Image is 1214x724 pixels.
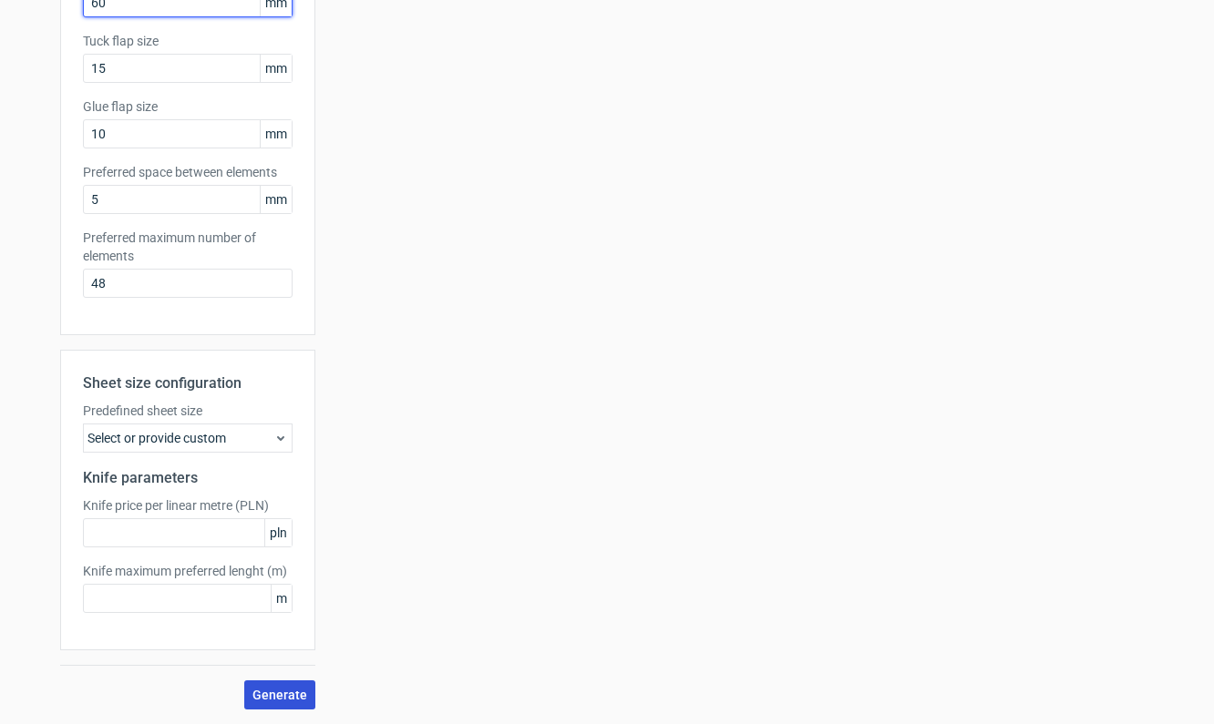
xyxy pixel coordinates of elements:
[83,229,293,265] label: Preferred maximum number of elements
[252,688,307,701] span: Generate
[83,97,293,116] label: Glue flap size
[83,163,293,181] label: Preferred space between elements
[271,585,292,612] span: m
[264,519,292,546] span: pln
[83,32,293,50] label: Tuck flap size
[83,467,293,489] h2: Knife parameters
[83,562,293,580] label: Knife maximum preferred lenght (m)
[244,680,315,709] button: Generate
[83,402,293,420] label: Predefined sheet size
[83,372,293,394] h2: Sheet size configuration
[83,496,293,515] label: Knife price per linear metre (PLN)
[260,186,292,213] span: mm
[260,55,292,82] span: mm
[83,423,293,453] div: Select or provide custom
[260,120,292,148] span: mm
